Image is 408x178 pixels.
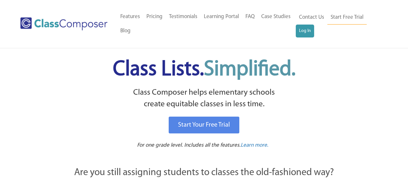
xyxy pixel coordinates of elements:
[178,122,230,128] span: Start Your Free Trial
[39,87,370,110] p: Class Composer helps elementary schools create equitable classes in less time.
[204,59,295,80] span: Simplified.
[166,10,201,24] a: Testimonials
[113,59,295,80] span: Class Lists.
[117,10,296,38] nav: Header Menu
[117,24,134,38] a: Blog
[143,10,166,24] a: Pricing
[296,25,314,37] a: Log In
[241,141,268,150] a: Learn more.
[137,142,241,148] span: For one grade level. Includes all the features.
[327,10,367,25] a: Start Free Trial
[296,10,327,25] a: Contact Us
[296,10,383,37] nav: Header Menu
[169,117,239,133] a: Start Your Free Trial
[117,10,143,24] a: Features
[258,10,294,24] a: Case Studies
[201,10,242,24] a: Learning Portal
[20,17,107,30] img: Class Composer
[242,10,258,24] a: FAQ
[241,142,268,148] span: Learn more.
